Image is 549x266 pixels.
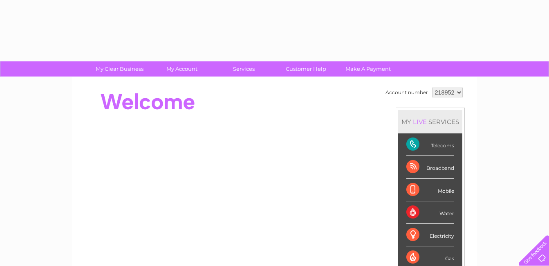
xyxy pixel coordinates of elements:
td: Account number [383,86,430,99]
a: Customer Help [272,61,340,77]
div: Telecoms [406,133,454,156]
div: Mobile [406,179,454,201]
a: Services [210,61,278,77]
div: MY SERVICES [398,110,462,133]
a: My Account [148,61,215,77]
div: Water [406,201,454,224]
div: Electricity [406,224,454,246]
a: Make A Payment [334,61,402,77]
div: Broadband [406,156,454,178]
a: My Clear Business [86,61,153,77]
div: LIVE [411,118,428,126]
